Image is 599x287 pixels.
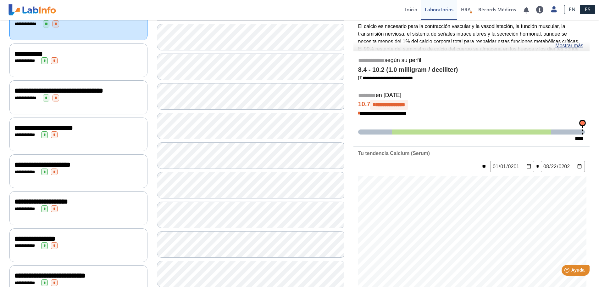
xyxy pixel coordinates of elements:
[564,5,580,14] a: EN
[461,6,471,13] span: HRA
[580,5,595,14] a: ES
[358,75,413,80] a: [1]
[358,57,585,64] h5: según su perfil
[543,262,592,280] iframe: Help widget launcher
[490,161,534,172] input: mm/dd/yyyy
[358,100,585,110] h4: 10.7
[358,23,585,60] p: El calcio es necesario para la contracción vascular y la vasodilatación, la función muscular, la ...
[555,42,583,49] a: Mostrar más
[358,92,585,99] h5: en [DATE]
[358,66,585,74] h4: 8.4 - 10.2 (1.0 milligram / deciliter)
[358,151,430,156] b: Tu tendencia Calcium (Serum)
[541,161,585,172] input: mm/dd/yyyy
